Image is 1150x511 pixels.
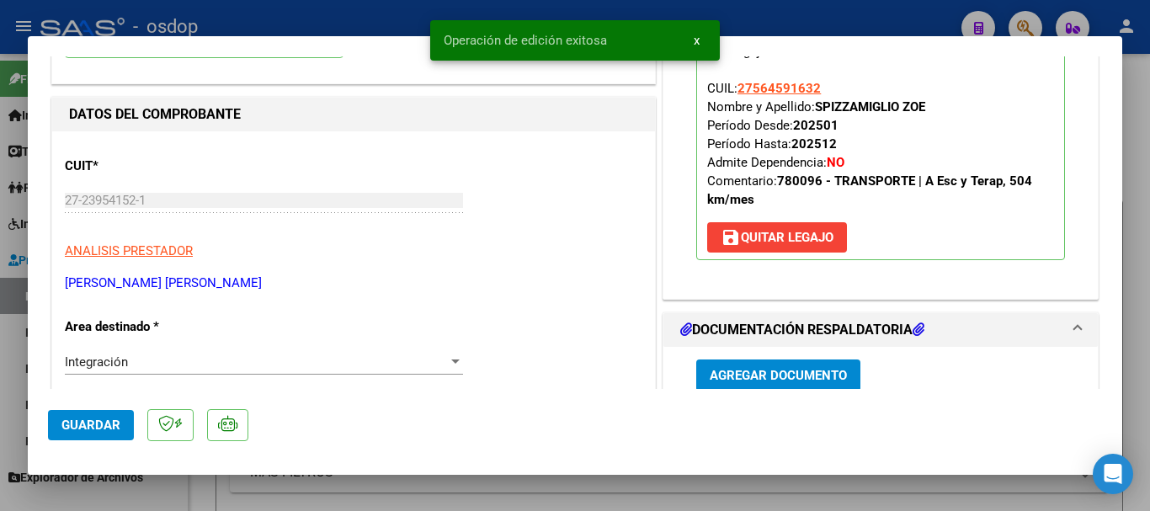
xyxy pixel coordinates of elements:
[721,230,833,245] span: Quitar Legajo
[710,369,847,384] span: Agregar Documento
[791,136,837,152] strong: 202512
[680,320,924,340] h1: DOCUMENTACIÓN RESPALDATORIA
[680,25,713,56] button: x
[696,359,860,391] button: Agregar Documento
[61,418,120,433] span: Guardar
[663,313,1098,347] mat-expansion-panel-header: DOCUMENTACIÓN RESPALDATORIA
[65,274,642,293] p: [PERSON_NAME] [PERSON_NAME]
[707,173,1032,207] strong: 780096 - TRANSPORTE | A Esc y Terap, 504 km/mes
[65,354,128,370] span: Integración
[65,243,193,258] span: ANALISIS PRESTADOR
[48,410,134,440] button: Guardar
[707,81,1032,207] span: CUIL: Nombre y Apellido: Período Desde: Período Hasta: Admite Dependencia:
[65,317,238,337] p: Area destinado *
[696,18,1065,260] p: Legajo preaprobado para Período de Prestación:
[737,81,821,96] span: 27564591632
[707,222,847,253] button: Quitar Legajo
[793,118,839,133] strong: 202501
[65,157,238,176] p: CUIT
[69,106,241,122] strong: DATOS DEL COMPROBANTE
[694,33,700,48] span: x
[1093,454,1133,494] div: Open Intercom Messenger
[444,32,607,49] span: Operación de edición exitosa
[707,173,1032,207] span: Comentario:
[827,155,844,170] strong: NO
[815,99,925,114] strong: SPIZZAMIGLIO ZOE
[721,227,741,248] mat-icon: save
